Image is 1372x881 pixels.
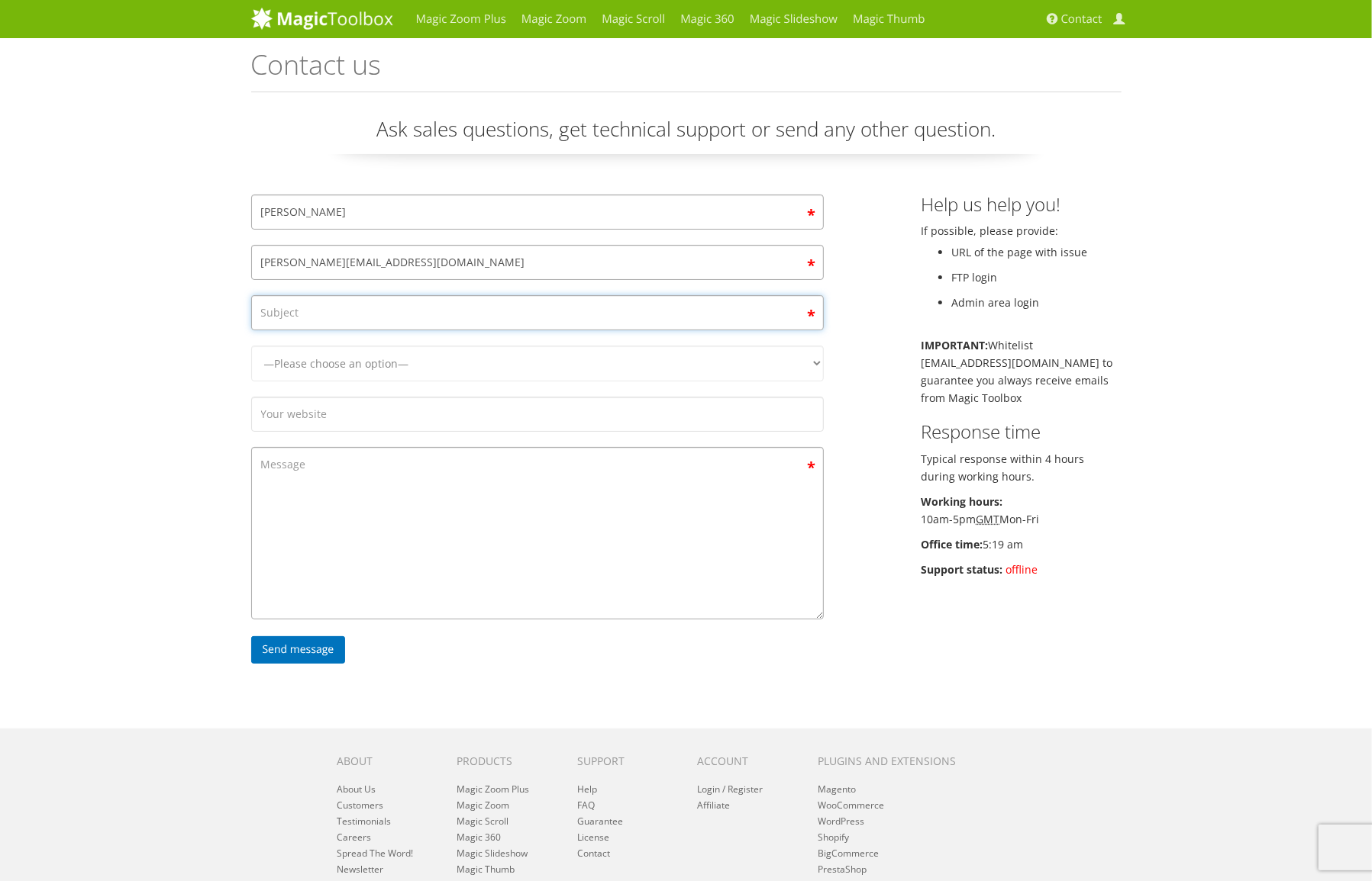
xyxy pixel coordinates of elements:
p: Whitelist [EMAIL_ADDRESS][DOMAIN_NAME] to guarantee you always receive emails from Magic Toolbox [921,336,1122,407]
b: Office time: [921,537,983,551]
li: URL of the page with issue [951,243,1122,261]
a: License [577,831,609,844]
form: Contact form [251,195,824,671]
input: Your name [251,195,824,230]
div: If possible, please provide: [909,195,1133,586]
span: Contact [1061,11,1102,27]
a: Magic Scroll [457,815,508,828]
h1: Contact us [251,50,1122,92]
a: Customers [337,799,383,812]
h3: Response time [921,422,1122,442]
a: Magic 360 [457,831,501,844]
a: Magento [818,783,856,796]
a: WooCommerce [818,799,884,812]
h6: Plugins and extensions [818,755,975,767]
a: Login / Register [697,783,763,796]
h6: Account [697,755,794,767]
a: About Us [337,783,376,796]
a: Magic Zoom Plus [457,783,529,796]
a: Contact [577,847,610,860]
a: FAQ [577,799,595,812]
p: 5:19 am [921,535,1122,553]
input: Subject [251,295,824,330]
h6: Support [577,755,674,767]
a: Shopify [818,831,849,844]
b: Working hours: [921,494,1002,509]
a: Magic Zoom [457,799,509,812]
input: Send message [251,636,346,664]
a: Careers [337,831,371,844]
a: Affiliate [697,799,730,812]
a: Spread The Word! [337,847,413,860]
h6: Products [457,755,554,767]
b: IMPORTANT: [921,338,988,352]
h6: About [337,755,434,767]
b: Support status: [921,562,1002,577]
a: BigCommerce [818,847,879,860]
span: offline [1006,562,1038,577]
input: Your website [251,397,824,432]
a: Help [577,783,597,796]
li: Admin area login [951,294,1122,311]
img: MagicToolbox.com - Image tools for your website [251,7,393,30]
a: Newsletter [337,863,383,876]
a: PrestaShop [818,863,867,876]
a: WordPress [818,815,864,828]
a: Testimonials [337,815,391,828]
input: Email [251,245,824,280]
a: Magic Thumb [457,863,515,876]
p: 10am-5pm Mon-Fri [921,493,1122,528]
a: Magic Slideshow [457,847,528,860]
acronym: Greenwich Mean Time [976,512,999,526]
p: Typical response within 4 hours during working hours. [921,450,1122,485]
a: Guarantee [577,815,623,828]
h3: Help us help you! [921,195,1122,214]
p: Ask sales questions, get technical support or send any other question. [251,115,1122,154]
li: FTP login [951,268,1122,286]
